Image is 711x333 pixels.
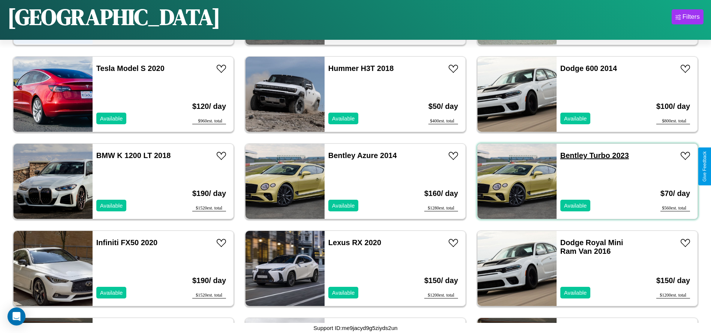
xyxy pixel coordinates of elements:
div: $ 1280 est. total [424,205,458,211]
p: Available [100,113,123,124]
p: Available [332,288,355,298]
div: $ 1520 est. total [192,292,226,298]
div: Filters [683,13,700,21]
h3: $ 190 / day [192,269,226,292]
a: BMW K 1200 LT 2018 [96,151,171,160]
p: Available [564,288,587,298]
h3: $ 150 / day [656,269,690,292]
h3: $ 120 / day [192,95,226,118]
p: Available [564,200,587,211]
div: Open Intercom Messenger [7,307,25,325]
h3: $ 50 / day [428,95,458,118]
h3: $ 100 / day [656,95,690,118]
h3: $ 160 / day [424,182,458,205]
a: Bentley Azure 2014 [328,151,397,160]
a: Dodge 600 2014 [560,64,617,72]
div: $ 1200 est. total [424,292,458,298]
h3: $ 70 / day [660,182,690,205]
p: Available [332,200,355,211]
h1: [GEOGRAPHIC_DATA] [7,2,220,32]
h3: $ 150 / day [424,269,458,292]
p: Available [564,113,587,124]
p: Available [100,288,123,298]
div: $ 1520 est. total [192,205,226,211]
div: $ 400 est. total [428,118,458,124]
a: Bentley Turbo 2023 [560,151,629,160]
p: Available [100,200,123,211]
a: Infiniti FX50 2020 [96,238,157,247]
div: $ 960 est. total [192,118,226,124]
a: Hummer H3T 2018 [328,64,394,72]
a: Tesla Model S 2020 [96,64,165,72]
p: Available [332,113,355,124]
button: Filters [672,9,704,24]
p: Support ID: me9jacyd9g5ziyds2un [313,323,397,333]
div: $ 800 est. total [656,118,690,124]
a: Lexus RX 2020 [328,238,381,247]
div: $ 1200 est. total [656,292,690,298]
a: Dodge Royal Mini Ram Van 2016 [560,238,623,255]
div: Give Feedback [702,151,707,182]
h3: $ 190 / day [192,182,226,205]
div: $ 560 est. total [660,205,690,211]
